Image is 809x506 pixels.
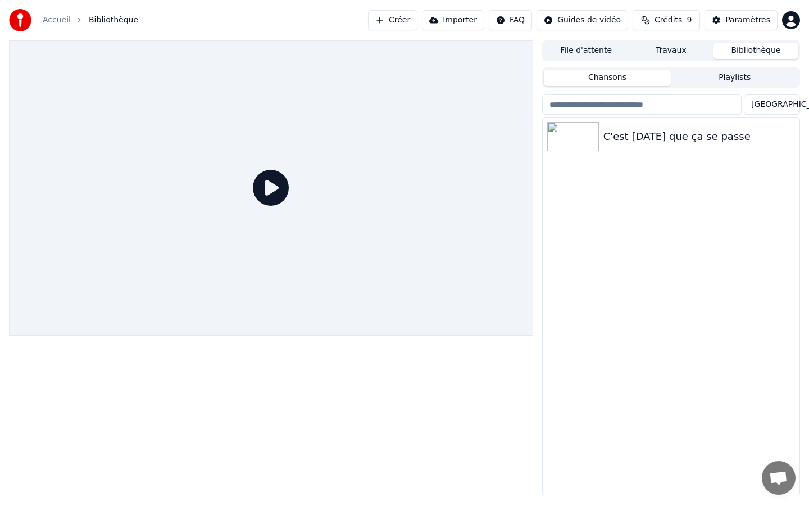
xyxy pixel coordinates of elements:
[705,10,778,30] button: Paramètres
[725,15,770,26] div: Paramètres
[629,43,713,59] button: Travaux
[762,461,796,495] a: Ouvrir le chat
[43,15,138,26] nav: breadcrumb
[544,43,629,59] button: File d'attente
[489,10,532,30] button: FAQ
[687,15,692,26] span: 9
[537,10,628,30] button: Guides de vidéo
[603,129,795,144] div: C'est [DATE] que ça se passe
[671,70,798,86] button: Playlists
[713,43,798,59] button: Bibliothèque
[422,10,484,30] button: Importer
[43,15,71,26] a: Accueil
[633,10,700,30] button: Crédits9
[544,70,671,86] button: Chansons
[9,9,31,31] img: youka
[89,15,138,26] span: Bibliothèque
[655,15,682,26] span: Crédits
[368,10,417,30] button: Créer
